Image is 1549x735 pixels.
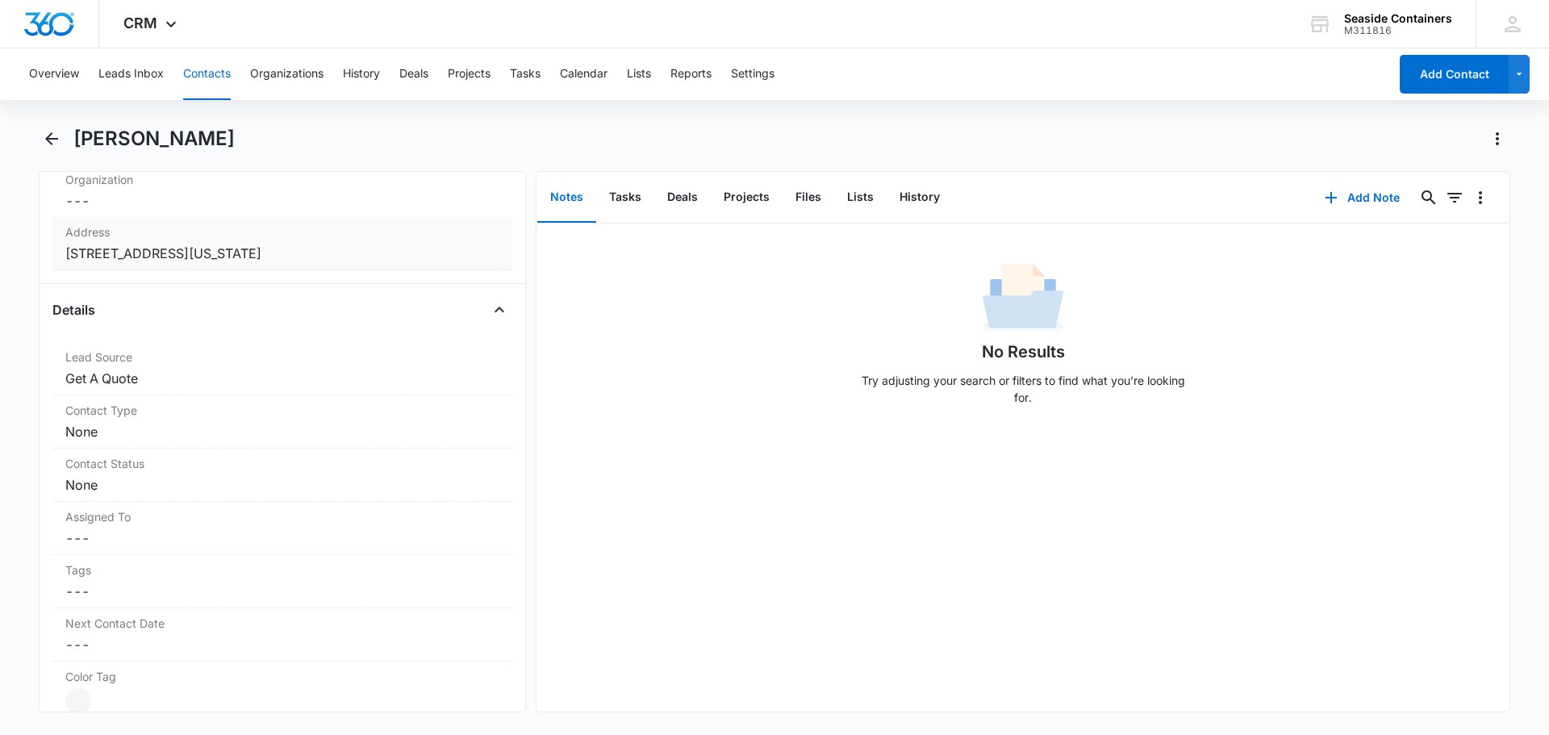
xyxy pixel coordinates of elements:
[65,455,499,472] label: Contact Status
[783,173,834,223] button: Files
[854,372,1192,406] p: Try adjusting your search or filters to find what you’re looking for.
[1400,55,1509,94] button: Add Contact
[65,349,499,365] label: Lead Source
[1484,126,1510,152] button: Actions
[65,668,499,685] label: Color Tag
[1344,12,1452,25] div: account name
[52,165,512,217] div: Organization---
[65,635,499,654] dd: ---
[887,173,953,223] button: History
[65,528,499,548] dd: ---
[399,48,428,100] button: Deals
[29,48,79,100] button: Overview
[65,615,499,632] label: Next Contact Date
[448,48,491,100] button: Projects
[65,475,499,495] dd: None
[731,48,774,100] button: Settings
[98,48,164,100] button: Leads Inbox
[560,48,607,100] button: Calendar
[65,508,499,525] label: Assigned To
[486,297,512,323] button: Close
[39,126,64,152] button: Back
[123,15,157,31] span: CRM
[65,171,499,188] label: Organization
[1309,178,1416,217] button: Add Note
[52,395,512,449] div: Contact TypeNone
[52,217,512,270] div: Address[STREET_ADDRESS][US_STATE]
[711,173,783,223] button: Projects
[73,127,235,151] h1: [PERSON_NAME]
[834,173,887,223] button: Lists
[627,48,651,100] button: Lists
[983,259,1063,340] img: No Data
[65,223,499,240] label: Address
[52,300,95,319] h4: Details
[183,48,231,100] button: Contacts
[65,582,499,601] dd: ---
[65,369,499,388] dd: Get A Quote
[982,340,1065,364] h1: No Results
[654,173,711,223] button: Deals
[1416,185,1442,211] button: Search...
[52,502,512,555] div: Assigned To---
[65,422,499,441] dd: None
[510,48,541,100] button: Tasks
[343,48,380,100] button: History
[65,191,499,211] dd: ---
[65,244,499,263] dd: [STREET_ADDRESS][US_STATE]
[1344,25,1452,36] div: account id
[52,449,512,502] div: Contact StatusNone
[537,173,596,223] button: Notes
[1468,185,1493,211] button: Overflow Menu
[52,662,512,721] div: Color Tag
[65,562,499,578] label: Tags
[52,342,512,395] div: Lead SourceGet A Quote
[596,173,654,223] button: Tasks
[65,402,499,419] label: Contact Type
[52,608,512,662] div: Next Contact Date---
[52,555,512,608] div: Tags---
[670,48,712,100] button: Reports
[250,48,324,100] button: Organizations
[1442,185,1468,211] button: Filters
